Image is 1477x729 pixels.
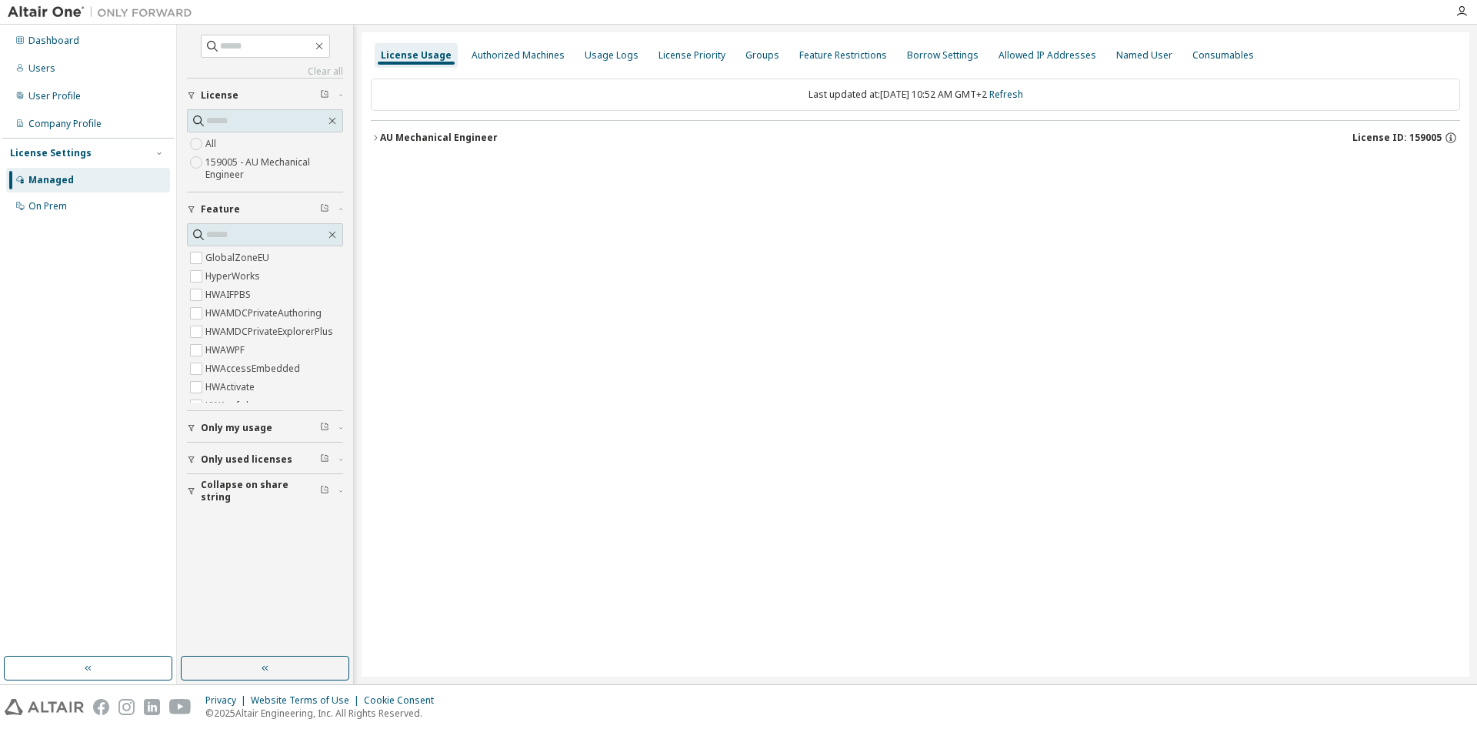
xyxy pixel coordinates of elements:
button: License [187,79,343,112]
span: Only used licenses [201,453,292,466]
label: All [205,135,219,153]
span: Collapse on share string [201,479,320,503]
a: Refresh [989,88,1023,101]
div: Last updated at: [DATE] 10:52 AM GMT+2 [371,79,1460,111]
label: HWAMDCPrivateAuthoring [205,304,325,323]
div: Allowed IP Addresses [999,49,1096,62]
img: youtube.svg [169,699,192,715]
button: AU Mechanical EngineerLicense ID: 159005 [371,121,1460,155]
div: Consumables [1192,49,1254,62]
label: HWAMDCPrivateExplorerPlus [205,323,336,341]
div: On Prem [28,200,67,212]
div: License Priority [658,49,725,62]
p: © 2025 Altair Engineering, Inc. All Rights Reserved. [205,707,443,720]
div: License Settings [10,147,92,159]
span: Only my usage [201,422,272,434]
div: Groups [745,49,779,62]
img: altair_logo.svg [5,699,84,715]
div: Usage Logs [585,49,638,62]
label: HWAIFPBS [205,286,254,304]
div: Dashboard [28,35,79,47]
div: License Usage [381,49,452,62]
img: facebook.svg [93,699,109,715]
button: Feature [187,192,343,226]
label: HyperWorks [205,267,263,286]
span: Clear filter [320,485,329,497]
img: Altair One [8,5,200,20]
label: HWActivate [205,378,258,396]
div: Authorized Machines [472,49,565,62]
div: Managed [28,174,74,186]
label: 159005 - AU Mechanical Engineer [205,153,343,184]
span: Clear filter [320,453,329,466]
div: Privacy [205,694,251,707]
div: Company Profile [28,118,102,130]
span: Feature [201,203,240,216]
a: Clear all [187,65,343,78]
div: Borrow Settings [907,49,979,62]
button: Collapse on share string [187,474,343,508]
label: HWAcufwh [205,396,255,415]
span: Clear filter [320,203,329,216]
div: Website Terms of Use [251,694,364,707]
div: Named User [1116,49,1172,62]
label: GlobalZoneEU [205,249,272,267]
div: Feature Restrictions [799,49,887,62]
div: Cookie Consent [364,694,443,707]
div: Users [28,62,55,75]
span: Clear filter [320,89,329,102]
span: Clear filter [320,422,329,434]
button: Only my usage [187,411,343,445]
span: License [201,89,238,102]
span: License ID: 159005 [1352,132,1442,144]
div: User Profile [28,90,81,102]
label: HWAWPF [205,341,248,359]
label: HWAccessEmbedded [205,359,303,378]
img: linkedin.svg [144,699,160,715]
img: instagram.svg [118,699,135,715]
button: Only used licenses [187,443,343,477]
div: AU Mechanical Engineer [380,132,498,144]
